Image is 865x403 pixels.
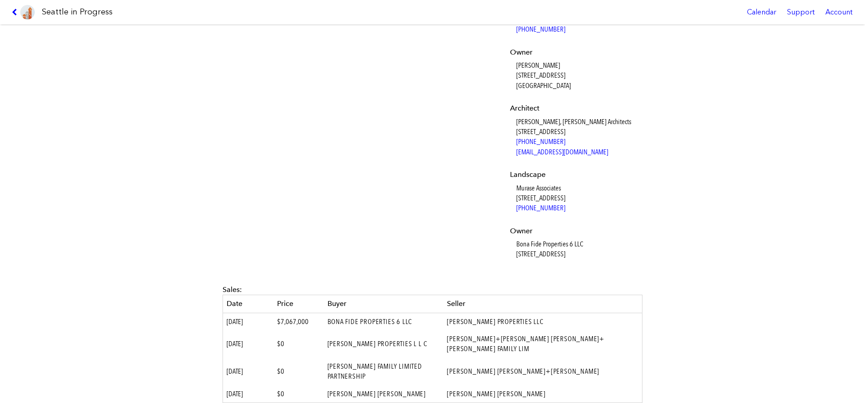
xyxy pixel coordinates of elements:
td: $0 [273,330,324,358]
span: [DATE] [227,389,243,398]
td: $7,067,000 [273,313,324,330]
dt: Landscape [510,170,640,180]
th: Buyer [324,295,444,313]
dt: Architect [510,103,640,113]
a: [PHONE_NUMBER] [516,25,565,33]
a: [EMAIL_ADDRESS][DOMAIN_NAME] [516,148,608,156]
dt: Owner [510,226,640,236]
img: favicon-96x96.png [20,5,35,19]
div: Sales: [223,285,642,295]
th: Price [273,295,324,313]
dd: Bona Fide Properties 6 LLC [STREET_ADDRESS] [516,239,640,259]
td: [PERSON_NAME] FAMILY LIMITED PARTNERSHIP [324,358,444,385]
td: $0 [273,385,324,403]
dd: [PERSON_NAME] [STREET_ADDRESS] [GEOGRAPHIC_DATA] [516,60,640,91]
a: [PHONE_NUMBER] [516,204,565,212]
td: BONA FIDE PROPERTIES 6 LLC [324,313,444,330]
td: [PERSON_NAME] [PERSON_NAME] [443,385,642,403]
td: [PERSON_NAME] [PERSON_NAME] [324,385,444,403]
dt: Owner [510,47,640,57]
th: Seller [443,295,642,313]
h1: Seattle in Progress [42,6,113,18]
td: [PERSON_NAME]+[PERSON_NAME] [PERSON_NAME]+[PERSON_NAME] FAMILY LIM [443,330,642,358]
span: [DATE] [227,367,243,375]
td: $0 [273,358,324,385]
td: [PERSON_NAME] [PERSON_NAME]+[PERSON_NAME] [443,358,642,385]
dd: Murase Associates [STREET_ADDRESS] [516,183,640,213]
td: [PERSON_NAME] PROPERTIES L L C [324,330,444,358]
a: [PHONE_NUMBER] [516,137,565,146]
span: [DATE] [227,317,243,326]
span: [DATE] [227,339,243,348]
td: [PERSON_NAME] PROPERTIES LLC [443,313,642,330]
dd: [PERSON_NAME], [PERSON_NAME] Architects [STREET_ADDRESS] [516,117,640,157]
th: Date [223,295,273,313]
